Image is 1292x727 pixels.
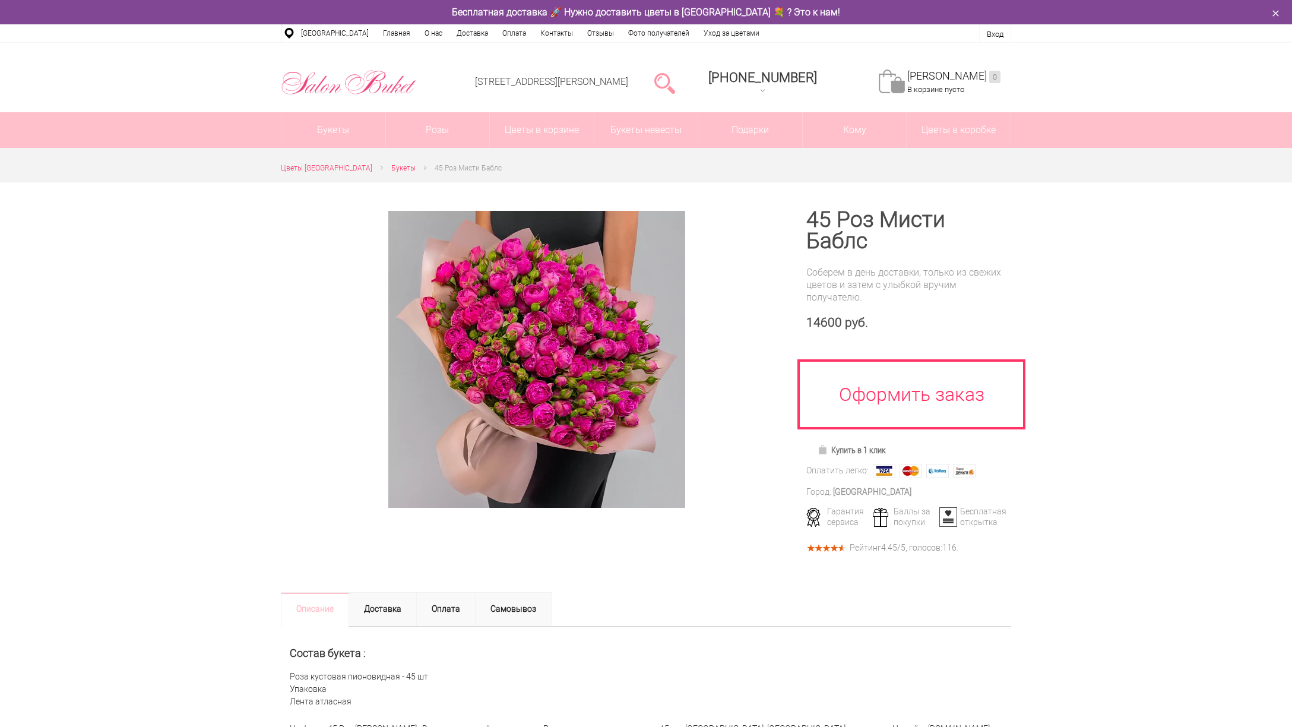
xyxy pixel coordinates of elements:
[806,266,1011,304] div: Соберем в день доставки, только из свежих цветов и затем с улыбкой вручим получателю.
[833,486,911,498] div: [GEOGRAPHIC_DATA]
[416,592,476,627] a: Оплата
[850,545,958,551] div: Рейтинг /5, голосов: .
[281,592,349,627] a: Описание
[873,464,895,478] img: Visa
[294,24,376,42] a: [GEOGRAPHIC_DATA]
[818,445,831,454] img: Купить в 1 клик
[376,24,417,42] a: Главная
[869,506,937,527] div: Баллы за покупки
[806,315,1011,330] div: 14600 руб.
[281,627,1011,717] div: Роза кустовая пионовидная - 45 шт Упаковка Лента атласная
[806,486,831,498] div: Город:
[295,211,778,508] a: Увеличить
[417,24,449,42] a: О нас
[449,24,495,42] a: Доставка
[806,464,869,477] div: Оплатить легко:
[989,71,1000,83] ins: 0
[490,112,594,148] a: Цветы в корзине
[797,359,1025,429] a: Оформить заказ
[802,506,870,527] div: Гарантия сервиса
[942,543,957,552] span: 116
[698,112,802,148] a: Подарки
[806,209,1011,252] h1: 45 Роз Мисти Баблс
[386,112,490,148] a: Розы
[803,112,907,148] span: Кому
[281,164,372,172] span: Цветы [GEOGRAPHIC_DATA]
[907,69,1000,83] a: [PERSON_NAME]
[926,464,949,478] img: Webmoney
[935,506,1003,527] div: Бесплатная открытка
[391,162,416,175] a: Букеты
[290,647,1002,659] h2: Состав букета :
[281,67,417,98] img: Цветы Нижний Новгород
[953,464,976,478] img: Яндекс Деньги
[349,592,417,627] a: Доставка
[272,6,1020,18] div: Бесплатная доставка 🚀 Нужно доставить цветы в [GEOGRAPHIC_DATA] 💐 ? Это к нам!
[987,30,1003,39] a: Вход
[435,164,502,172] span: 45 Роз Мисти Баблс
[580,24,621,42] a: Отзывы
[533,24,580,42] a: Контакты
[621,24,696,42] a: Фото получателей
[907,112,1011,148] a: Цветы в коробке
[708,70,817,85] span: [PHONE_NUMBER]
[281,112,385,148] a: Букеты
[475,592,552,627] a: Самовывоз
[812,442,891,459] a: Купить в 1 клик
[701,66,824,100] a: [PHONE_NUMBER]
[495,24,533,42] a: Оплата
[907,85,964,94] span: В корзине пусто
[388,211,685,508] img: 45 Роз Мисти Баблс
[881,543,897,552] span: 4.45
[475,76,628,87] a: [STREET_ADDRESS][PERSON_NAME]
[391,164,416,172] span: Букеты
[281,162,372,175] a: Цветы [GEOGRAPHIC_DATA]
[696,24,767,42] a: Уход за цветами
[900,464,922,478] img: MasterCard
[594,112,698,148] a: Букеты невесты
